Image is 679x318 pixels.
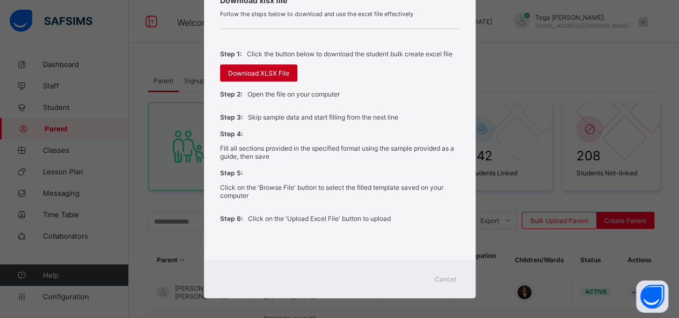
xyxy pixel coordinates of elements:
span: Step 3: [220,113,243,121]
button: Open asap [636,280,668,313]
p: Click on the 'Browse File' button to select the filled template saved on your computer [220,183,459,199]
p: Click on the 'Upload Excel File' button to upload [248,215,391,223]
span: Step 6: [220,215,243,223]
span: Follow the steps below to download and use the excel file effectively [220,10,459,18]
span: Step 2: [220,90,242,98]
span: Step 5: [220,169,243,177]
span: Download XLSX File [228,69,289,77]
span: Step 1: [220,50,242,58]
p: Click the button below to download the student bulk create excel file [247,50,452,58]
p: Open the file on your computer [247,90,340,98]
p: Skip sample data and start filling from the next line [248,113,398,121]
span: Cancel [435,275,456,283]
span: Step 4: [220,130,243,138]
p: Fill all sections provided in the specified format using the sample provided as a guide, then save [220,144,459,160]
